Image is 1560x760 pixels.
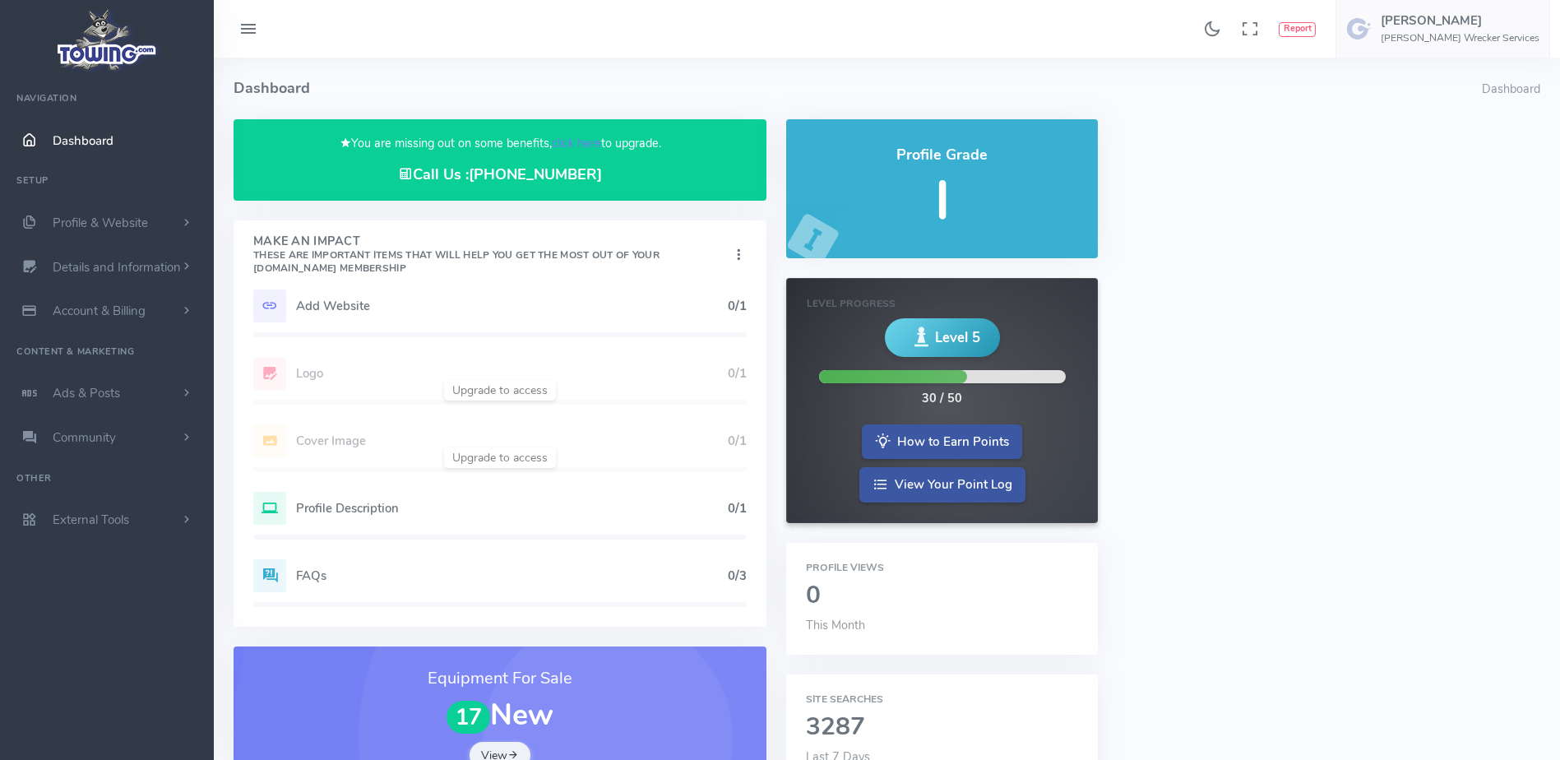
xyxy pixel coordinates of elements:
[859,467,1025,503] a: View Your Point Log
[806,172,1078,230] h5: I
[296,299,728,313] h5: Add Website
[1279,22,1316,37] button: Report
[53,512,129,528] span: External Tools
[253,235,730,275] h4: Make An Impact
[806,714,1078,741] h2: 3287
[806,563,1078,573] h6: Profile Views
[1482,81,1540,99] li: Dashboard
[52,5,163,75] img: logo
[807,299,1077,309] h6: Level Progress
[447,701,491,735] span: 17
[296,502,728,515] h5: Profile Description
[53,303,146,319] span: Account & Billing
[469,165,602,184] a: [PHONE_NUMBER]
[253,248,660,275] small: These are important items that will help you get the most out of your [DOMAIN_NAME] Membership
[53,259,181,276] span: Details and Information
[728,502,747,515] h5: 0/1
[253,699,747,734] h1: New
[53,429,116,446] span: Community
[253,134,747,153] p: You are missing out on some benefits, to upgrade.
[806,147,1078,164] h4: Profile Grade
[1381,14,1539,27] h5: [PERSON_NAME]
[935,327,980,348] span: Level 5
[806,617,865,633] span: This Month
[806,694,1078,705] h6: Site Searches
[862,424,1022,460] a: How to Earn Points
[53,385,120,401] span: Ads & Posts
[1346,16,1373,42] img: user-image
[728,299,747,313] h5: 0/1
[234,58,1482,119] h4: Dashboard
[296,569,728,582] h5: FAQs
[253,166,747,183] h4: Call Us :
[253,666,747,691] h3: Equipment For Sale
[53,215,148,231] span: Profile & Website
[728,569,747,582] h5: 0/3
[552,135,601,151] a: click here
[806,582,1078,609] h2: 0
[922,390,962,408] div: 30 / 50
[1381,33,1539,44] h6: [PERSON_NAME] Wrecker Services
[53,132,113,149] span: Dashboard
